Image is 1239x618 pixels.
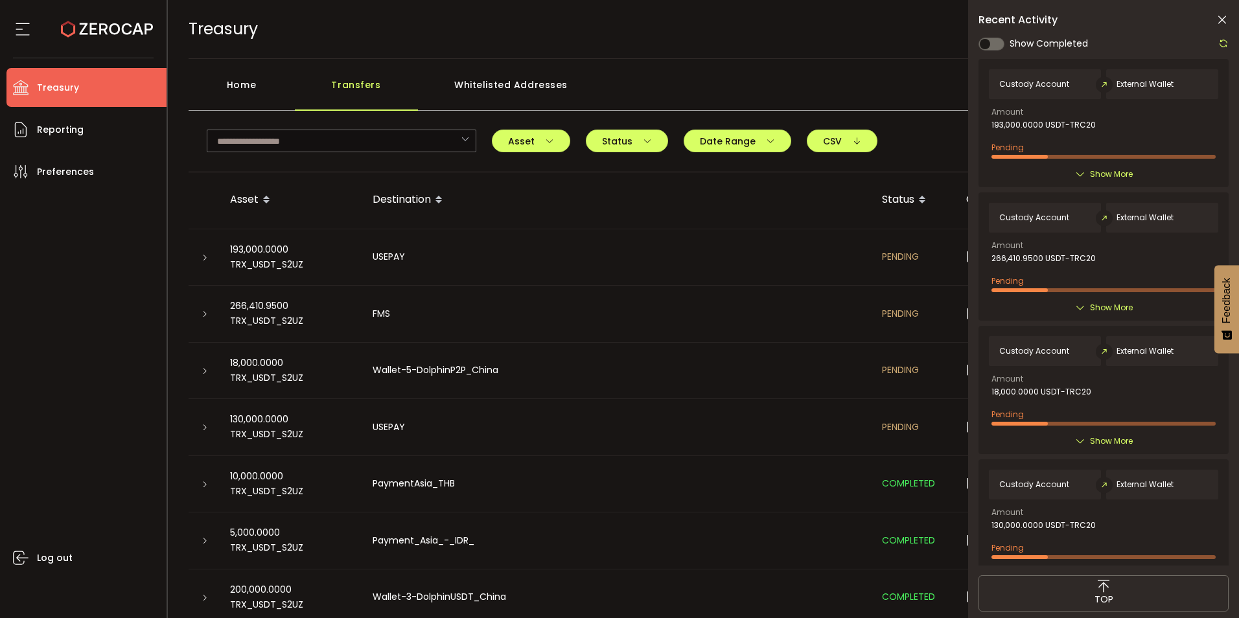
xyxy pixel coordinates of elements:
[1117,213,1174,222] span: External Wallet
[602,137,652,146] span: Status
[991,120,1096,130] span: 193,000.0000 USDT-TRC20
[991,542,1024,553] span: Pending
[508,137,554,146] span: Asset
[999,213,1069,222] span: Custody Account
[295,72,418,111] div: Transfers
[1090,435,1133,448] span: Show More
[999,80,1069,89] span: Custody Account
[1117,80,1174,89] span: External Wallet
[1174,556,1239,618] iframe: Chat Widget
[991,387,1091,396] span: 18,000.0000 USDT-TRC20
[1117,347,1174,356] span: External Wallet
[991,142,1024,153] span: Pending
[956,589,1085,604] div: [DATE] 09:36:59
[220,525,362,555] div: 5,000.0000 TRX_USDT_S2UZ
[991,375,1023,383] span: Amount
[882,477,935,490] span: COMPLETED
[37,78,79,97] span: Treasury
[1090,301,1133,314] span: Show More
[882,307,919,320] span: PENDING
[37,120,84,139] span: Reporting
[220,356,362,385] div: 18,000.0000 TRX_USDT_S2UZ
[220,242,362,272] div: 193,000.0000 TRX_USDT_S2UZ
[220,299,362,328] div: 266,410.9500 TRX_USDT_S2UZ
[882,590,935,603] span: COMPLETED
[362,589,872,604] div: Wallet-3-DolphinUSDT_China
[684,130,791,152] button: Date Range
[37,163,94,181] span: Preferences
[882,363,919,376] span: PENDING
[999,480,1069,489] span: Custody Account
[220,412,362,442] div: 130,000.0000 TRX_USDT_S2UZ
[37,549,73,567] span: Log out
[1117,480,1174,489] span: External Wallet
[991,409,1024,420] span: Pending
[956,533,1085,548] div: [DATE] 06:06:07
[189,72,295,111] div: Home
[220,469,362,499] div: 10,000.0000 TRX_USDT_S2UZ
[700,137,775,146] span: Date Range
[362,306,872,321] div: FMS
[956,306,1085,321] div: [DATE] 13:38:54
[586,130,668,152] button: Status
[1221,278,1233,323] span: Feedback
[1214,265,1239,353] button: Feedback - Show survey
[956,476,1085,491] div: [DATE] 07:43:28
[220,582,362,612] div: 200,000.0000 TRX_USDT_S2UZ
[999,347,1069,356] span: Custody Account
[362,476,872,491] div: PaymentAsia_THB
[956,249,1085,264] div: [DATE] 11:13:13
[978,15,1058,25] span: Recent Activity
[189,17,258,40] span: Treasury
[956,363,1085,378] div: [DATE] 13:37:27
[991,254,1096,263] span: 266,410.9500 USDT-TRC20
[362,420,872,435] div: USEPAY
[362,363,872,378] div: Wallet-5-DolphinP2P_China
[882,250,919,263] span: PENDING
[362,249,872,264] div: USEPAY
[956,420,1085,435] div: [DATE] 13:35:48
[882,420,919,433] span: PENDING
[882,534,935,547] span: COMPLETED
[823,137,861,146] span: CSV
[991,521,1096,530] span: 130,000.0000 USDT-TRC20
[991,275,1024,286] span: Pending
[991,509,1023,516] span: Amount
[362,189,872,211] div: Destination
[492,130,570,152] button: Asset
[872,189,956,211] div: Status
[1010,37,1088,51] span: Show Completed
[418,72,605,111] div: Whitelisted Addresses
[991,108,1023,116] span: Amount
[220,189,362,211] div: Asset
[991,242,1023,249] span: Amount
[1094,593,1113,606] span: TOP
[807,130,877,152] button: CSV
[362,533,872,548] div: Payment_Asia_-_IDR_
[956,189,1085,211] div: Created at
[1090,168,1133,181] span: Show More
